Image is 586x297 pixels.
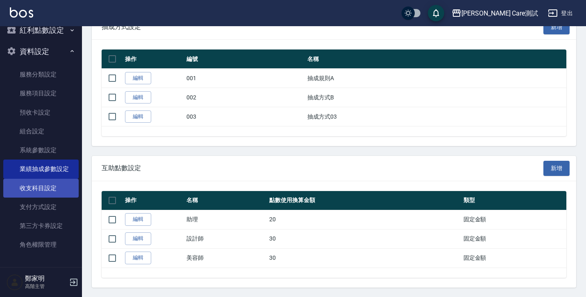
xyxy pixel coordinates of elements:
td: 美容師 [184,248,267,268]
a: 第三方卡券設定 [3,216,79,235]
a: 新增 [543,161,570,176]
a: 角色權限管理 [3,235,79,254]
a: 支付方式設定 [3,198,79,216]
h5: 鄭家明 [25,274,67,283]
img: Logo [10,7,33,18]
th: 名稱 [184,191,267,210]
th: 編號 [184,49,305,69]
td: 固定金額 [461,229,566,248]
td: 30 [267,248,461,268]
td: 001 [184,69,305,88]
button: save [428,5,444,21]
td: 002 [184,88,305,107]
p: 高階主管 [25,283,67,290]
td: 003 [184,107,305,126]
td: 抽成方式03 [305,107,566,126]
span: 抽成方式設定 [102,23,543,31]
button: 登出 [545,6,576,21]
img: Person [7,274,23,290]
td: 設計師 [184,229,267,248]
td: 固定金額 [461,210,566,229]
a: 組合設定 [3,122,79,141]
th: 操作 [123,49,184,69]
a: 服務項目設定 [3,84,79,103]
div: [PERSON_NAME] Care測試 [461,8,538,18]
th: 類型 [461,191,566,210]
a: 編輯 [125,252,151,264]
button: 資料設定 [3,41,79,62]
a: 收支科目設定 [3,179,79,198]
a: 系統參數設定 [3,141,79,160]
th: 名稱 [305,49,566,69]
td: 抽成方式B [305,88,566,107]
a: 預收卡設定 [3,103,79,122]
a: 編輯 [125,110,151,123]
a: 編輯 [125,72,151,85]
button: [PERSON_NAME] Care測試 [448,5,541,22]
td: 20 [267,210,461,229]
td: 抽成規則A [305,69,566,88]
th: 操作 [123,191,184,210]
button: 紅利點數設定 [3,20,79,41]
td: 30 [267,229,461,248]
a: 編輯 [125,91,151,104]
span: 互助點數設定 [102,164,543,172]
a: 編輯 [125,232,151,245]
a: 業績抽成參數設定 [3,160,79,178]
a: 新增 [543,20,570,35]
a: 編輯 [125,213,151,226]
td: 固定金額 [461,248,566,268]
th: 點數使用換算金額 [267,191,461,210]
td: 助理 [184,210,267,229]
a: 服務分類設定 [3,65,79,84]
